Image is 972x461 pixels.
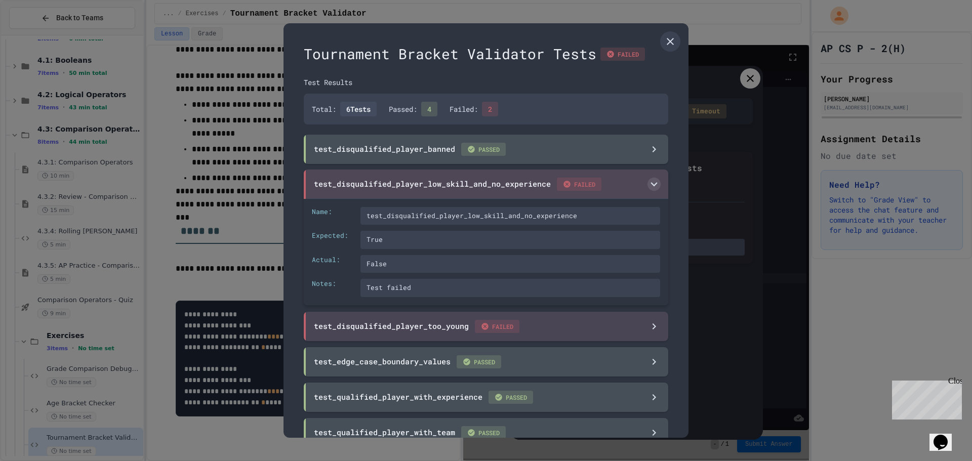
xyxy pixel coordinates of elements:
[312,102,377,116] div: Total:
[461,143,506,156] span: PASSED
[360,231,660,249] div: True
[482,102,498,116] span: 2
[304,44,668,65] div: Tournament Bracket Validator Tests
[600,48,645,61] div: FAILED
[314,391,533,404] div: test_qualified_player_with_experience
[340,102,377,116] span: 6 Tests
[360,255,660,273] div: False
[314,355,501,368] div: test_edge_case_boundary_values
[314,426,506,439] div: test_qualified_player_with_team
[929,421,962,451] iframe: chat widget
[557,178,601,191] span: FAILED
[312,255,352,273] div: Actual:
[421,102,437,116] span: 4
[457,355,501,368] span: PASSED
[314,143,506,156] div: test_disqualified_player_banned
[450,102,498,116] div: Failed:
[360,207,660,225] div: test_disqualified_player_low_skill_and_no_experience
[360,279,660,297] div: Test failed
[888,376,962,420] iframe: chat widget
[489,391,533,404] span: PASSED
[314,178,601,191] div: test_disqualified_player_low_skill_and_no_experience
[304,77,668,88] div: Test Results
[4,4,70,64] div: Chat with us now!Close
[461,426,506,439] span: PASSED
[389,102,437,116] div: Passed:
[312,207,352,225] div: Name:
[312,231,352,249] div: Expected:
[312,279,352,297] div: Notes:
[314,320,519,333] div: test_disqualified_player_too_young
[475,320,519,333] span: FAILED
